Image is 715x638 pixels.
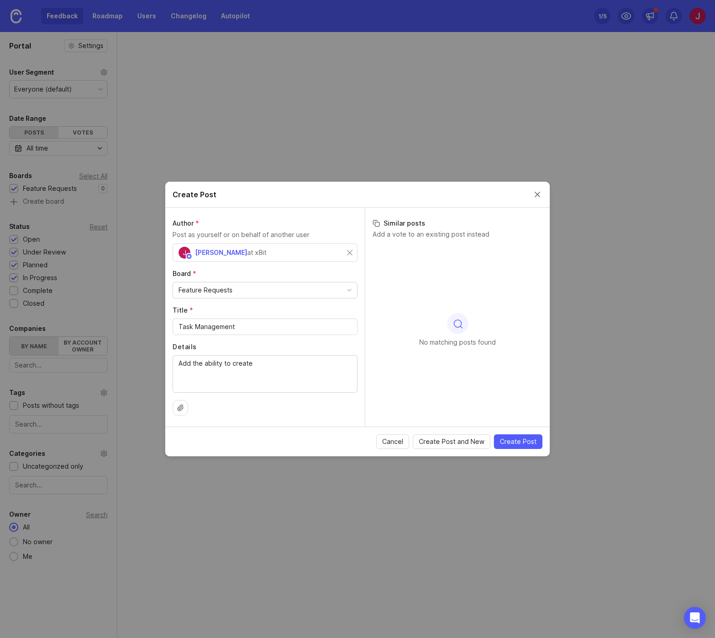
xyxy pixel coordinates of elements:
div: Open Intercom Messenger [684,607,706,629]
button: Cancel [376,434,409,449]
img: Julia Formichella [179,247,190,259]
button: Close create post modal [532,189,542,200]
span: [PERSON_NAME] [195,249,247,256]
input: Short, descriptive title [179,322,352,332]
span: Create Post and New [419,437,484,446]
div: Feature Requests [179,285,233,295]
p: Add a vote to an existing post instead [373,230,542,239]
button: Create Post [494,434,542,449]
span: Board (required) [173,270,196,277]
span: Title (required) [173,306,193,314]
span: Create Post [500,437,536,446]
img: member badge [186,253,193,260]
label: Details [173,342,357,351]
span: Cancel [382,437,403,446]
span: Author (required) [173,219,199,227]
p: Post as yourself or on behalf of another user [173,230,357,240]
p: No matching posts found [419,338,496,347]
div: at xBit [247,248,266,258]
h2: Create Post [173,189,217,200]
button: Create Post and New [413,434,490,449]
textarea: Add the ability to create [179,358,352,389]
h3: Similar posts [373,219,542,228]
